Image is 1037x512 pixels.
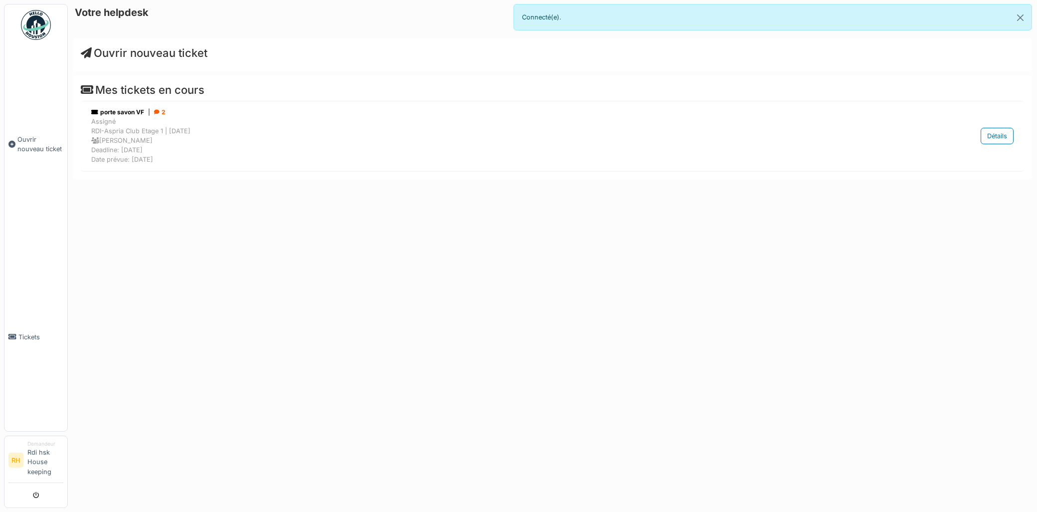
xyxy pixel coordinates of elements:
div: Demandeur [27,440,63,448]
a: RH DemandeurRdi hsk House keeping [8,440,63,483]
a: Ouvrir nouveau ticket [4,45,67,243]
h4: Mes tickets en cours [81,83,1024,96]
a: Tickets [4,243,67,431]
a: Ouvrir nouveau ticket [81,46,207,59]
div: Connecté(e). [514,4,1032,30]
div: Assigné RDI-Aspria Club Etage 1 | [DATE] [PERSON_NAME] Deadline: [DATE] Date prévue: [DATE] [91,117,883,165]
img: Badge_color-CXgf-gQk.svg [21,10,51,40]
a: porte savon VF| 2 AssignéRDI-Aspria Club Etage 1 | [DATE] [PERSON_NAME]Deadline: [DATE]Date prévu... [89,105,1016,167]
span: | [148,108,150,117]
li: Rdi hsk House keeping [27,440,63,481]
div: Détails [981,128,1014,144]
h6: Votre helpdesk [75,6,149,18]
button: Close [1009,4,1032,31]
span: Ouvrir nouveau ticket [17,135,63,154]
div: porte savon VF [91,108,883,117]
li: RH [8,453,23,468]
div: 2 [154,108,166,117]
span: Tickets [18,332,63,342]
